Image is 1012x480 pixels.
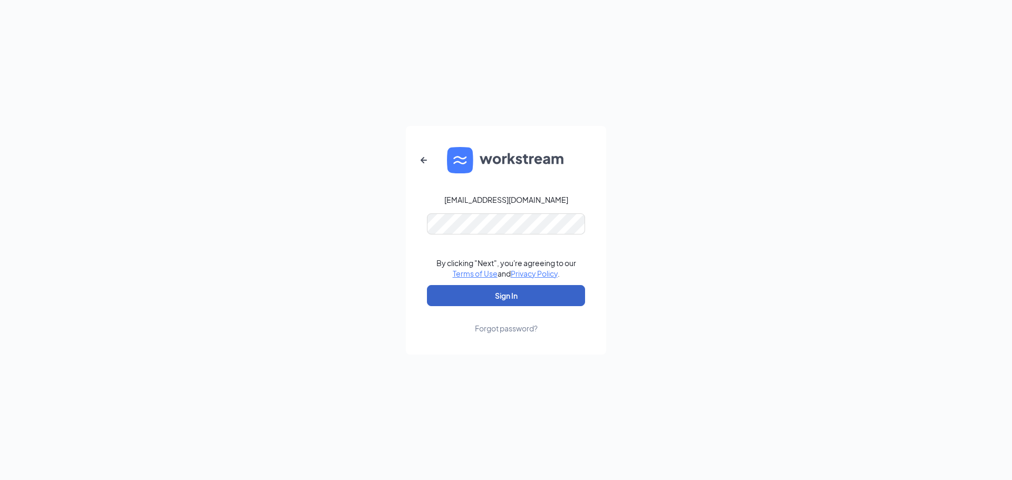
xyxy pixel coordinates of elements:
[453,269,498,278] a: Terms of Use
[475,306,538,334] a: Forgot password?
[411,148,436,173] button: ArrowLeftNew
[417,154,430,166] svg: ArrowLeftNew
[475,323,538,334] div: Forgot password?
[511,269,558,278] a: Privacy Policy
[427,285,585,306] button: Sign In
[436,258,576,279] div: By clicking "Next", you're agreeing to our and .
[444,194,568,205] div: [EMAIL_ADDRESS][DOMAIN_NAME]
[447,147,565,173] img: WS logo and Workstream text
